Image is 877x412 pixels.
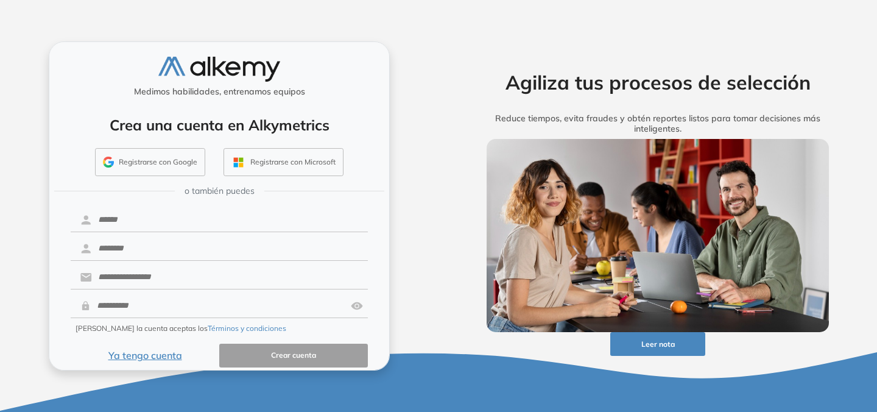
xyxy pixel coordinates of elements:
[76,323,286,334] span: [PERSON_NAME] la cuenta aceptas los
[658,271,877,412] iframe: Chat Widget
[208,323,286,334] button: Términos y condiciones
[487,139,829,332] img: img-more-info
[65,116,373,134] h4: Crea una cuenta en Alkymetrics
[158,57,280,82] img: logo-alkemy
[71,344,219,368] button: Ya tengo cuenta
[351,294,363,318] img: asd
[219,344,368,368] button: Crear cuenta
[231,155,245,169] img: OUTLOOK_ICON
[468,113,848,134] h5: Reduce tiempos, evita fraudes y obtén reportes listos para tomar decisiones más inteligentes.
[54,87,384,97] h5: Medimos habilidades, entrenamos equipos
[95,148,205,176] button: Registrarse con Google
[468,71,848,94] h2: Agiliza tus procesos de selección
[658,271,877,412] div: Widget de chat
[610,332,705,356] button: Leer nota
[103,157,114,168] img: GMAIL_ICON
[185,185,255,197] span: o también puedes
[224,148,343,176] button: Registrarse con Microsoft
